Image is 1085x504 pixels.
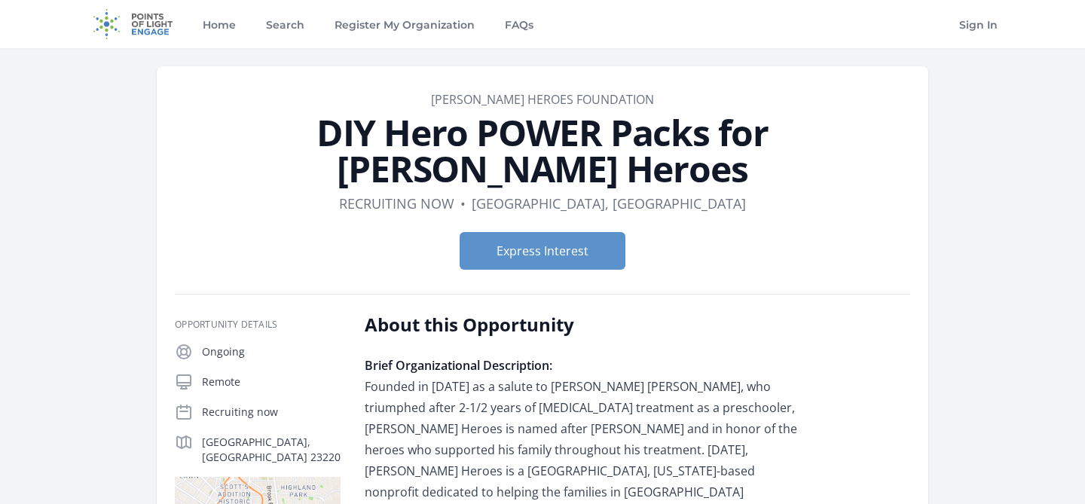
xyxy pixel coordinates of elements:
h3: Opportunity Details [175,319,341,331]
p: Recruiting now [202,405,341,420]
dd: [GEOGRAPHIC_DATA], [GEOGRAPHIC_DATA] [472,193,746,214]
dd: Recruiting now [339,193,454,214]
div: • [460,193,466,214]
p: Remote [202,374,341,389]
h2: About this Opportunity [365,313,805,337]
a: [PERSON_NAME] Heroes Foundation [431,91,654,108]
p: Ongoing [202,344,341,359]
button: Express Interest [460,232,625,270]
h1: DIY Hero POWER Packs for [PERSON_NAME] Heroes [175,115,910,187]
span: Brief Organizational Description: [365,357,552,374]
p: [GEOGRAPHIC_DATA], [GEOGRAPHIC_DATA] 23220 [202,435,341,465]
